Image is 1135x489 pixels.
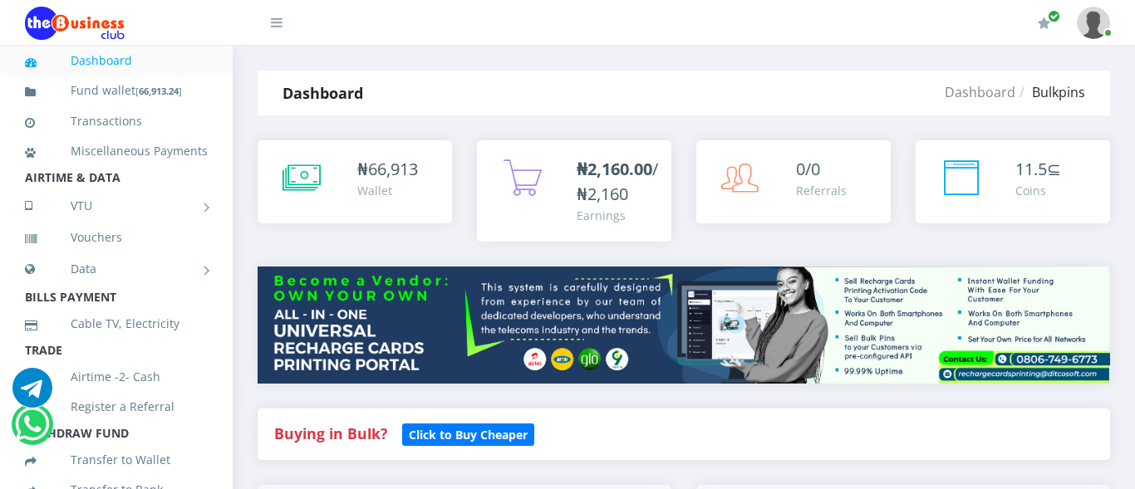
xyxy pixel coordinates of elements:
span: 66,913 [368,158,418,180]
span: /₦2,160 [577,158,658,205]
b: 66,913.24 [139,85,179,97]
img: multitenant_rcp.png [258,267,1110,384]
a: 0/0 Referrals [696,140,891,223]
a: Fund wallet[66,913.24] [25,71,208,110]
small: [ ] [135,85,182,97]
span: Renew/Upgrade Subscription [1048,10,1060,22]
li: Bulkpins [1015,82,1085,102]
a: Chat for support [15,417,49,444]
a: Click to Buy Cheaper [402,423,534,443]
img: Logo [25,7,125,40]
a: Register a Referral [25,388,208,426]
a: Miscellaneous Payments [25,132,208,170]
span: 11.5 [1015,158,1047,180]
a: Dashboard [945,83,1015,101]
b: ₦2,160.00 [577,158,652,180]
div: Wallet [357,182,418,199]
a: ₦66,913 Wallet [258,140,452,223]
a: VTU [25,185,208,227]
strong: Buying in Bulk? [274,423,387,443]
div: Referrals [796,182,847,199]
a: Vouchers [25,218,208,257]
a: Transfer to Wallet [25,441,208,479]
a: Cable TV, Electricity [25,305,208,343]
div: ⊆ [1015,157,1061,182]
a: Dashboard [25,42,208,80]
i: Renew/Upgrade Subscription [1038,17,1050,30]
img: User [1077,7,1110,39]
div: ₦ [357,157,418,182]
div: Earnings [577,207,658,224]
div: Coins [1015,182,1061,199]
a: Airtime -2- Cash [25,358,208,396]
b: Click to Buy Cheaper [409,427,528,443]
a: Data [25,248,208,290]
a: Transactions [25,102,208,140]
span: 0/0 [796,158,820,180]
a: Chat for support [12,380,52,408]
a: ₦2,160.00/₦2,160 Earnings [477,140,671,242]
strong: Dashboard [283,83,363,103]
